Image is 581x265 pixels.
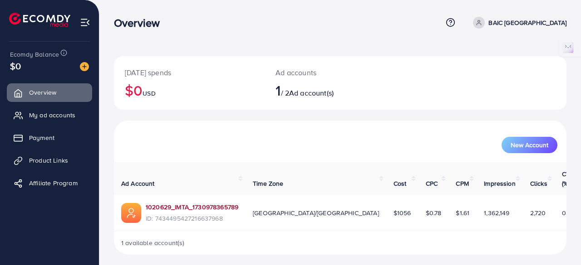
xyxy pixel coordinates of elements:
span: My ad accounts [29,111,75,120]
span: $1056 [394,208,411,217]
a: My ad accounts [7,106,92,124]
span: Ad account(s) [289,88,334,98]
span: 1,362,149 [484,208,509,217]
span: CTR (%) [562,169,574,188]
span: $0.78 [426,208,442,217]
span: Ecomdy Balance [10,50,59,59]
button: New Account [502,137,557,153]
span: Cost [394,179,407,188]
span: $1.61 [456,208,469,217]
h3: Overview [114,16,167,29]
span: 1 [276,80,281,101]
h2: / 2 [276,82,367,99]
span: Payment [29,133,54,142]
a: BAIC [GEOGRAPHIC_DATA] [469,17,566,29]
span: $0 [10,59,21,72]
span: [GEOGRAPHIC_DATA]/[GEOGRAPHIC_DATA] [253,208,379,217]
span: 1 available account(s) [121,238,185,247]
a: Payment [7,129,92,147]
span: Affiliate Program [29,178,78,188]
span: CPC [426,179,438,188]
span: Impression [484,179,516,188]
a: Affiliate Program [7,174,92,192]
img: image [80,62,89,71]
span: Clicks [530,179,547,188]
img: ic-ads-acc.e4c84228.svg [121,203,141,223]
span: 2,720 [530,208,546,217]
span: Product Links [29,156,68,165]
span: CPM [456,179,468,188]
h2: $0 [125,82,254,99]
span: USD [143,89,155,98]
img: menu [80,17,90,28]
span: ID: 7434495427216637968 [146,214,238,223]
a: Product Links [7,151,92,169]
span: 0.41 [562,208,574,217]
p: [DATE] spends [125,67,254,78]
a: 1020629_IMTA_1730978365789 [146,202,238,212]
span: Overview [29,88,56,97]
span: Ad Account [121,179,155,188]
iframe: Chat [542,224,574,258]
p: BAIC [GEOGRAPHIC_DATA] [488,17,566,28]
img: logo [9,13,70,27]
span: Time Zone [253,179,283,188]
p: Ad accounts [276,67,367,78]
span: New Account [511,142,548,148]
a: Overview [7,83,92,101]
